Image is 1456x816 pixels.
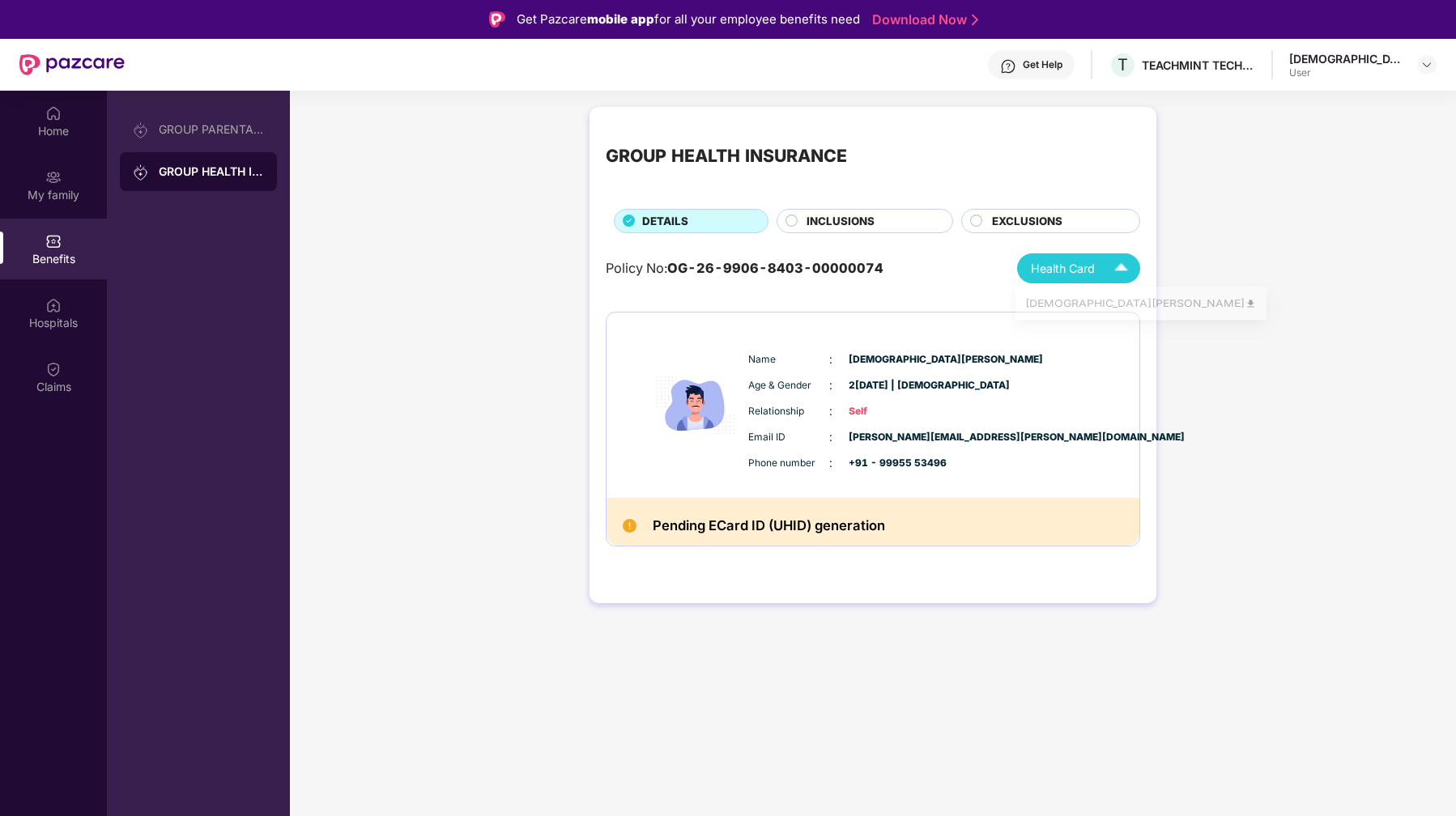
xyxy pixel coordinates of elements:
span: : [829,454,832,472]
span: EXCLUSIONS [992,213,1062,230]
img: svg+xml;base64,PHN2ZyB3aWR0aD0iMjAiIGhlaWdodD0iMjAiIHZpZXdCb3g9IjAgMCAyMCAyMCIgZmlsbD0ibm9uZSIgeG... [133,164,149,181]
img: svg+xml;base64,PHN2ZyB3aWR0aD0iMjAiIGhlaWdodD0iMjAiIHZpZXdCb3g9IjAgMCAyMCAyMCIgZmlsbD0ibm9uZSIgeG... [133,122,149,138]
div: [DEMOGRAPHIC_DATA][PERSON_NAME] [1289,51,1403,66]
img: svg+xml;base64,PHN2ZyBpZD0iSGVscC0zMngzMiIgeG1sbnM9Imh0dHA6Ly93d3cudzMub3JnLzIwMDAvc3ZnIiB3aWR0aD... [1000,58,1016,74]
div: GROUP HEALTH INSURANCE [159,164,264,180]
img: svg+xml;base64,PHN2ZyB4bWxucz0iaHR0cDovL3d3dy53My5vcmcvMjAwMC9zdmciIHdpZHRoPSI0OCIgaGVpZ2h0PSI0OC... [1245,300,1257,312]
img: svg+xml;base64,PHN2ZyBpZD0iRHJvcGRvd24tMzJ4MzIiIHhtbG5zPSJodHRwOi8vd3d3LnczLm9yZy8yMDAwL3N2ZyIgd2... [1420,58,1433,71]
div: Get Pazcare for all your employee benefits need [517,10,860,29]
a: Download Now [872,11,973,28]
span: DETAILS [642,213,688,230]
strong: mobile app [587,11,654,27]
img: svg+xml;base64,PHN2ZyBpZD0iSG9tZSIgeG1sbnM9Imh0dHA6Ly93d3cudzMub3JnLzIwMDAvc3ZnIiB3aWR0aD0iMjAiIG... [45,105,62,121]
span: : [829,351,832,368]
div: Get Help [1023,58,1062,71]
span: OG-26-9906-8403-00000074 [667,260,883,276]
h2: Pending ECard ID (UHID) generation [653,514,885,537]
span: 2[DATE] | [DEMOGRAPHIC_DATA] [849,378,930,393]
span: Phone number [748,456,829,471]
span: [DEMOGRAPHIC_DATA][PERSON_NAME] [849,352,930,368]
div: GROUP HEALTH INSURANCE [606,142,847,169]
img: Icuh8uwCUCF+XjCZyLQsAKiDCM9HiE6CMYmKQaPGkZKaA32CAAACiQcFBJY0IsAAAAASUVORK5CYII= [1107,254,1135,283]
span: INCLUSIONS [807,213,875,230]
div: User [1289,66,1403,79]
img: svg+xml;base64,PHN2ZyBpZD0iQmVuZWZpdHMiIHhtbG5zPSJodHRwOi8vd3d3LnczLm9yZy8yMDAwL3N2ZyIgd2lkdGg9Ij... [45,233,62,249]
span: Name [748,352,829,368]
img: New Pazcare Logo [19,54,125,75]
img: svg+xml;base64,PHN2ZyBpZD0iQ2xhaW0iIHhtbG5zPSJodHRwOi8vd3d3LnczLm9yZy8yMDAwL3N2ZyIgd2lkdGg9IjIwIi... [45,361,62,377]
img: icon [647,329,744,482]
span: T [1118,55,1128,74]
span: [PERSON_NAME][EMAIL_ADDRESS][PERSON_NAME][DOMAIN_NAME] [849,430,930,445]
span: : [829,376,832,394]
img: svg+xml;base64,PHN2ZyB3aWR0aD0iMjAiIGhlaWdodD0iMjAiIHZpZXdCb3g9IjAgMCAyMCAyMCIgZmlsbD0ibm9uZSIgeG... [45,169,62,185]
span: Health Card [1031,260,1095,278]
span: : [829,428,832,446]
span: Email ID [748,430,829,445]
span: Self [849,404,930,419]
span: Relationship [748,404,829,419]
span: Age & Gender [748,378,829,393]
img: svg+xml;base64,PHN2ZyBpZD0iSG9zcGl0YWxzIiB4bWxucz0iaHR0cDovL3d3dy53My5vcmcvMjAwMC9zdmciIHdpZHRoPS... [45,297,62,313]
div: Policy No: [606,258,883,279]
span: +91 - 99955 53496 [849,456,930,471]
img: Logo [489,11,505,28]
div: GROUP PARENTAL POLICY [159,123,264,136]
img: Pending [623,519,636,533]
div: [DEMOGRAPHIC_DATA][PERSON_NAME] [1025,297,1257,315]
span: : [829,402,832,420]
div: TEACHMINT TECHNOLOGIES PRIVATE LIMITED [1142,57,1255,73]
button: Health Card [1017,253,1140,283]
img: Stroke [972,11,978,28]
